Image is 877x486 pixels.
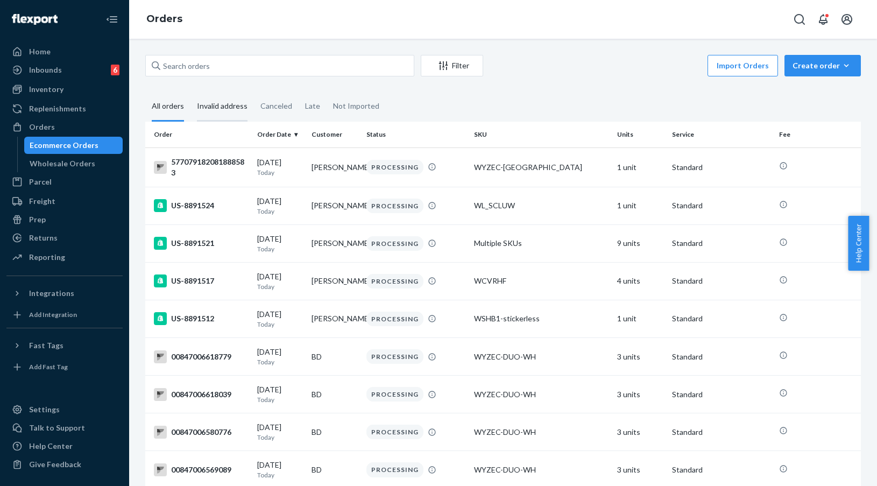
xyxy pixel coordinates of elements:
p: Today [257,282,303,291]
div: WYZEC-DUO-WH [474,427,609,438]
td: 1 unit [613,147,668,187]
button: Close Navigation [101,9,123,30]
div: Help Center [29,441,73,452]
p: Today [257,433,303,442]
th: Order [145,122,253,147]
a: Settings [6,401,123,418]
span: Help Center [848,216,869,271]
a: Parcel [6,173,123,191]
div: PROCESSING [366,462,423,477]
a: Wholesale Orders [24,155,123,172]
div: Customer [312,130,358,139]
div: WYZEC-DUO-WH [474,464,609,475]
div: [DATE] [257,157,303,177]
p: Standard [672,351,771,362]
a: Orders [6,118,123,136]
div: Talk to Support [29,422,85,433]
div: WYZEC-DUO-WH [474,351,609,362]
button: Open notifications [812,9,834,30]
div: Canceled [260,92,292,120]
div: Late [305,92,320,120]
p: Today [257,320,303,329]
ol: breadcrumbs [138,4,191,35]
div: Not Imported [333,92,379,120]
div: WYZEC-[GEOGRAPHIC_DATA] [474,162,609,173]
div: [DATE] [257,347,303,367]
input: Search orders [145,55,414,76]
td: 4 units [613,262,668,300]
div: Home [29,46,51,57]
div: Give Feedback [29,459,81,470]
td: [PERSON_NAME] [307,224,362,262]
div: Settings [29,404,60,415]
div: WSHB1-stickerless [474,313,609,324]
td: 1 unit [613,300,668,337]
div: Freight [29,196,55,207]
th: Order Date [253,122,308,147]
div: WYZEC-DUO-WH [474,389,609,400]
div: Replenishments [29,103,86,114]
a: Inventory [6,81,123,98]
button: Fast Tags [6,337,123,354]
p: Standard [672,200,771,211]
div: PROCESSING [366,236,423,251]
td: [PERSON_NAME] [307,147,362,187]
div: 00847006580776 [154,426,249,439]
th: Status [362,122,470,147]
div: Ecommerce Orders [30,140,98,151]
div: 6 [111,65,119,75]
div: PROCESSING [366,199,423,213]
a: Prep [6,211,123,228]
div: 00847006618039 [154,388,249,401]
div: [DATE] [257,196,303,216]
button: Import Orders [708,55,778,76]
a: Ecommerce Orders [24,137,123,154]
p: Today [257,168,303,177]
th: Service [668,122,775,147]
div: PROCESSING [366,312,423,326]
p: Today [257,207,303,216]
a: Home [6,43,123,60]
p: Standard [672,238,771,249]
div: WL_SCLUW [474,200,609,211]
a: Add Fast Tag [6,358,123,376]
td: 3 units [613,413,668,451]
div: WCVRHF [474,276,609,286]
a: Add Integration [6,306,123,323]
td: [PERSON_NAME] [307,300,362,337]
div: 00847006569089 [154,463,249,476]
td: 1 unit [613,187,668,224]
div: Fast Tags [29,340,63,351]
p: Standard [672,276,771,286]
div: 00847006618779 [154,350,249,363]
div: Parcel [29,177,52,187]
div: Returns [29,233,58,243]
div: [DATE] [257,271,303,291]
div: Prep [29,214,46,225]
th: Fee [775,122,861,147]
div: Integrations [29,288,74,299]
div: US-8891521 [154,237,249,250]
div: PROCESSING [366,160,423,174]
p: Standard [672,464,771,475]
p: Today [257,395,303,404]
div: Add Integration [29,310,77,319]
a: Freight [6,193,123,210]
div: PROCESSING [366,274,423,288]
a: Help Center [6,438,123,455]
a: Replenishments [6,100,123,117]
div: Filter [421,60,483,71]
p: Today [257,470,303,480]
p: Standard [672,427,771,438]
a: Inbounds6 [6,61,123,79]
div: US-8891524 [154,199,249,212]
button: Give Feedback [6,456,123,473]
div: [DATE] [257,234,303,253]
th: Units [613,122,668,147]
p: Standard [672,389,771,400]
td: BD [307,376,362,413]
div: 577079182081888583 [154,157,249,178]
div: Add Fast Tag [29,362,68,371]
button: Open Search Box [789,9,810,30]
div: Invalid address [197,92,247,122]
